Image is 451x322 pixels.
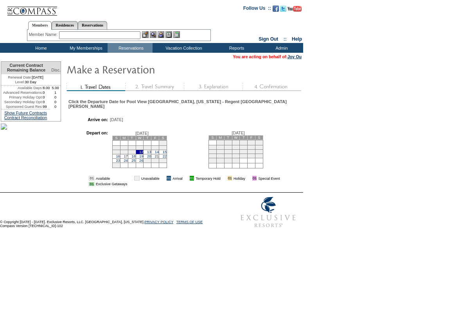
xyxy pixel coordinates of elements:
[259,36,278,42] a: Sign Out
[68,99,300,109] div: Click the Departure Date for Pool View [GEOGRAPHIC_DATA], [US_STATE] - Regent [GEOGRAPHIC_DATA][P...
[72,117,108,122] td: Arrive on:
[113,136,120,140] td: S
[216,140,224,145] td: 1
[139,154,143,158] a: 19
[273,5,279,12] img: Become our fan on Facebook
[1,62,50,74] td: Current Contract Remaining Balance
[1,90,43,95] td: Advanced Reservations:
[144,158,151,163] td: 27
[184,176,188,180] img: i.gif
[147,154,151,158] a: 20
[209,135,217,140] td: S
[147,150,151,154] a: 13
[287,8,302,13] a: Subscribe to our YouTube Channel
[224,158,232,163] td: 30
[153,43,213,53] td: Vacation Collection
[50,95,61,100] td: 0
[1,74,50,80] td: [DATE]
[224,135,232,140] td: T
[248,154,255,158] td: 26
[131,159,135,163] a: 25
[190,176,194,181] td: 01
[78,21,107,29] a: Reservations
[216,145,224,149] td: 8
[134,176,139,181] td: 01
[216,135,224,140] td: M
[165,31,172,38] img: Reservations
[1,100,43,104] td: Secondary Holiday Opt:
[28,21,52,30] a: Members
[8,75,32,80] span: Renewal Date:
[255,154,263,158] td: 27
[142,31,149,38] img: b_edit.gif
[240,154,248,158] td: 25
[255,145,263,149] td: 13
[136,150,144,154] td: 12
[280,8,286,13] a: Follow us on Twitter
[280,5,286,12] img: Follow us on Twitter
[144,220,173,224] a: PRIVACY POLICY
[216,154,224,158] td: 22
[232,131,245,135] span: [DATE]
[1,123,7,130] img: Clubhouse-Poolside-01.jpg
[151,136,159,140] td: F
[287,6,302,12] img: Subscribe to our YouTube Channel
[124,159,128,163] a: 24
[1,80,50,86] td: 30 Day
[18,43,63,53] td: Home
[248,135,255,140] td: F
[232,149,240,154] td: 17
[139,159,143,163] a: 26
[209,158,217,163] td: 28
[136,145,144,150] td: 5
[232,154,240,158] td: 24
[89,182,94,186] td: 01
[1,95,43,100] td: Primary Holiday Opt:
[1,86,43,90] td: Available Days:
[113,150,120,154] td: 9
[120,145,128,150] td: 3
[255,135,263,140] td: S
[72,131,108,170] td: Depart on:
[255,140,263,145] td: 6
[116,154,120,158] a: 16
[50,90,61,95] td: 1
[155,154,159,158] a: 21
[4,115,47,120] a: Contract Reconciliation
[1,104,43,109] td: Sponsored Guest Res:
[224,154,232,158] td: 23
[136,136,144,140] td: W
[228,176,232,181] td: 01
[135,131,149,136] span: [DATE]
[159,158,167,163] td: 29
[4,111,47,115] a: Show Future Contracts
[29,31,59,38] div: Member Name:
[209,149,217,154] td: 14
[159,145,167,150] td: 8
[172,176,183,181] td: Arrival
[163,150,167,154] a: 15
[159,140,167,145] td: 1
[184,83,243,91] img: step3_state1.gif
[144,136,151,140] td: T
[216,149,224,154] td: 15
[234,176,245,181] td: Holiday
[63,43,108,53] td: My Memberships
[66,83,125,91] img: step1_state2.gif
[50,86,61,90] td: 5.00
[43,104,50,109] td: 99
[113,163,120,168] td: 30
[110,117,123,122] span: [DATE]
[150,31,156,38] img: View
[43,90,50,95] td: 0
[52,21,78,29] a: Residences
[213,43,258,53] td: Reports
[248,149,255,154] td: 19
[15,80,25,84] span: Level:
[232,158,240,163] td: 31
[43,100,50,104] td: 0
[159,136,167,140] td: S
[120,150,128,154] td: 10
[255,149,263,154] td: 20
[125,83,184,91] img: step2_state1.gif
